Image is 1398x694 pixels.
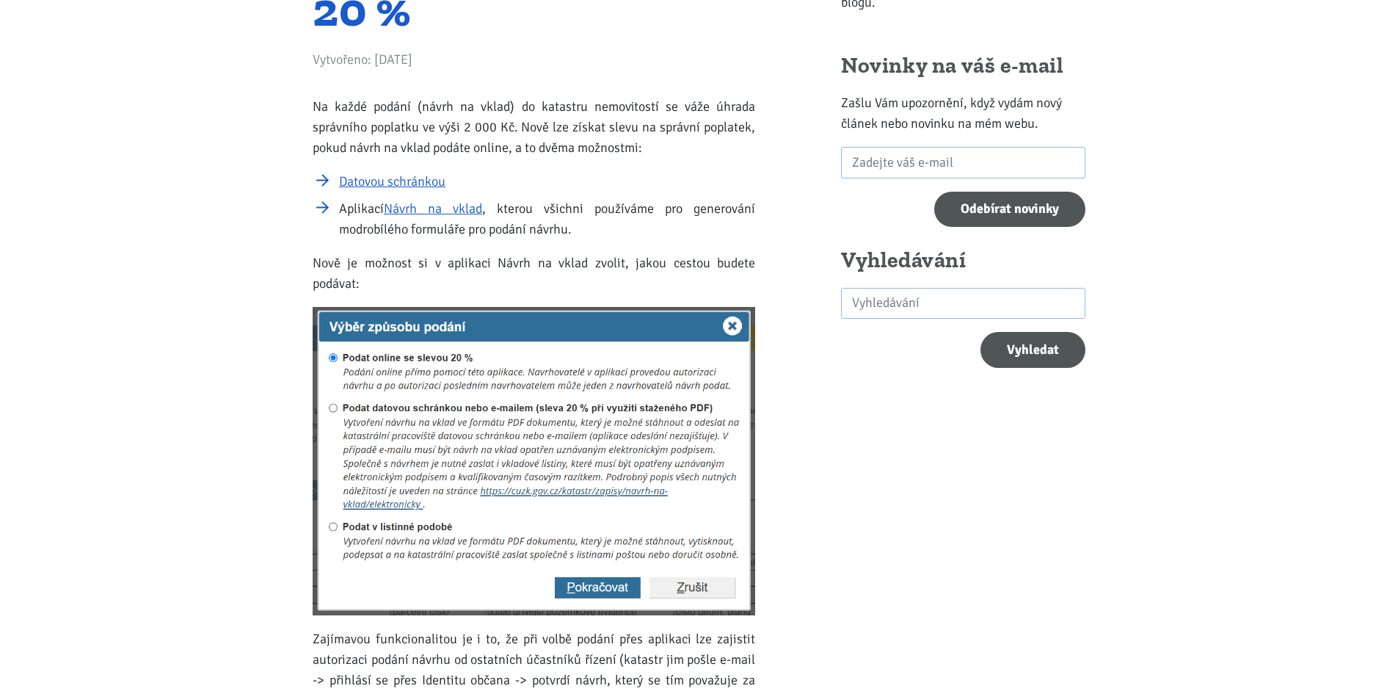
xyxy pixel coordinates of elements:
[980,332,1085,368] button: Vyhledat
[934,192,1085,228] input: Odebírat novinky
[384,200,482,217] a: Návrh na vklad
[841,52,1085,80] h2: Novinky na váš e-mail
[841,288,1085,319] input: search
[841,93,1085,134] p: Zašlu Vám upozornění, když vydám nový článek nebo novinku na mém webu.
[841,147,1085,178] input: Zadejte váš e-mail
[841,247,1085,275] h2: Vyhledávání
[339,173,445,189] a: Datovou schránkou
[313,49,755,76] div: Vytvořeno: [DATE]
[313,253,755,294] p: Nově je možnost si v aplikaci Návrh na vklad zvolit, jakou cestou budete podávat:
[313,96,755,158] p: Na každé podání (návrh na vklad) do katastru nemovitostí se váže úhrada správního poplatku ve výš...
[339,198,755,239] li: Aplikací , kterou všichni používáme pro generování modrobílého formuláře pro podání návrhu.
